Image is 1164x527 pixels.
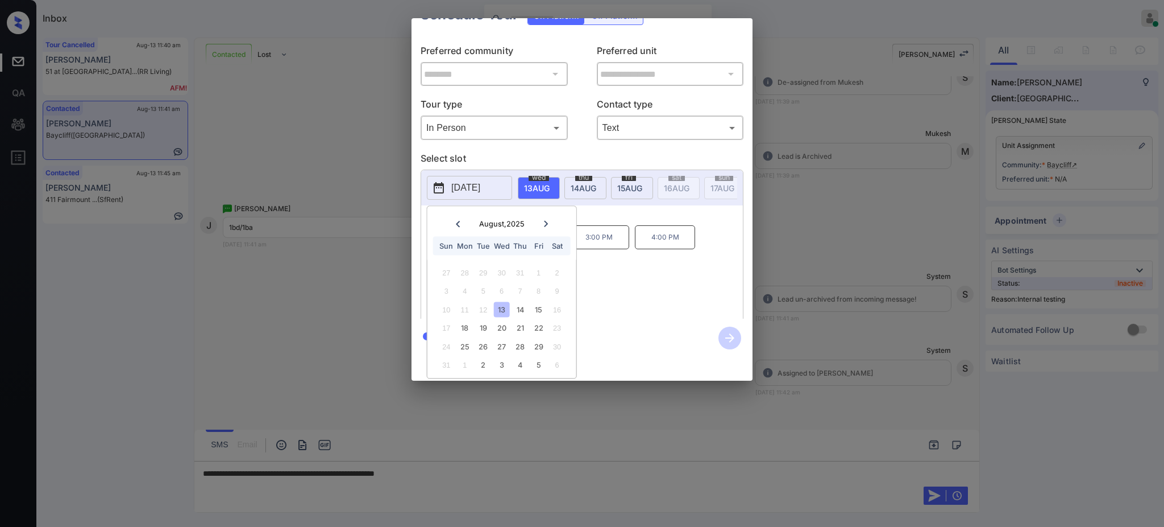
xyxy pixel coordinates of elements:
div: Choose Friday, August 15th, 2025 [531,302,546,317]
div: Wed [494,238,509,254]
span: 15 AUG [617,183,642,193]
div: Choose Thursday, August 14th, 2025 [513,302,528,317]
div: Not available Saturday, August 16th, 2025 [549,302,564,317]
div: Not available Sunday, August 3rd, 2025 [439,283,454,299]
div: Tue [476,238,491,254]
div: Text [600,118,741,137]
div: month 2025-08 [431,263,572,374]
div: Not available Tuesday, July 29th, 2025 [476,265,491,280]
div: Thu [513,238,528,254]
div: Mon [457,238,472,254]
p: 3:00 PM [569,225,629,249]
div: Not available Tuesday, August 5th, 2025 [476,283,491,299]
div: date-select [564,177,606,199]
div: August , 2025 [479,220,525,228]
div: Not available Wednesday, August 6th, 2025 [494,283,509,299]
span: fri [622,174,636,181]
span: 13 AUG [524,183,550,193]
div: Not available Monday, August 4th, 2025 [457,283,472,299]
div: Not available Saturday, August 9th, 2025 [549,283,564,299]
div: Not available Wednesday, July 30th, 2025 [494,265,509,280]
button: [DATE] [427,176,512,200]
div: date-select [518,177,560,199]
div: Not available Friday, August 8th, 2025 [531,283,546,299]
div: Not available Monday, July 28th, 2025 [457,265,472,280]
p: 4:00 PM [635,225,695,249]
p: Contact type [597,97,744,116]
span: 14 AUG [571,183,596,193]
span: thu [575,174,592,181]
div: Not available Sunday, July 27th, 2025 [439,265,454,280]
div: date-select [611,177,653,199]
p: *Available time slots [437,205,743,225]
div: Choose Wednesday, August 13th, 2025 [494,302,509,317]
p: [DATE] [451,181,480,195]
div: Not available Thursday, July 31st, 2025 [513,265,528,280]
div: Fri [531,238,546,254]
div: In Person [423,118,565,137]
div: Sun [439,238,454,254]
div: Not available Tuesday, August 12th, 2025 [476,302,491,317]
p: Preferred unit [597,44,744,62]
p: Select slot [421,151,743,170]
div: Not available Saturday, August 2nd, 2025 [549,265,564,280]
p: Tour type [421,97,568,116]
div: Not available Thursday, August 7th, 2025 [513,283,528,299]
div: Not available Monday, August 11th, 2025 [457,302,472,317]
span: wed [529,174,549,181]
div: Sat [549,238,564,254]
p: Preferred community [421,44,568,62]
div: Not available Sunday, August 10th, 2025 [439,302,454,317]
div: Not available Friday, August 1st, 2025 [531,265,546,280]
